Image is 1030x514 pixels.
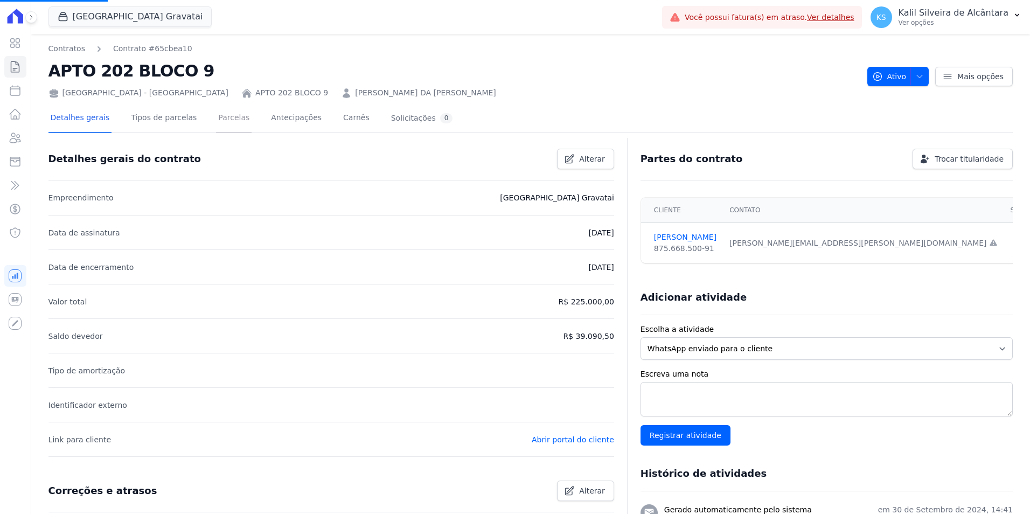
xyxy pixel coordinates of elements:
[48,226,120,239] p: Data de assinatura
[557,149,614,169] a: Alterar
[641,198,723,223] th: Cliente
[532,435,614,444] a: Abrir portal do cliente
[641,152,743,165] h3: Partes do contrato
[48,261,134,274] p: Data de encerramento
[641,425,730,446] input: Registrar atividade
[729,238,997,249] div: [PERSON_NAME][EMAIL_ADDRESS][PERSON_NAME][DOMAIN_NAME]
[654,243,716,254] div: 875.668.500-91
[440,113,453,123] div: 0
[876,13,886,21] span: KS
[48,364,126,377] p: Tipo de amortização
[588,261,614,274] p: [DATE]
[48,59,859,83] h2: APTO 202 BLOCO 9
[48,6,212,27] button: [GEOGRAPHIC_DATA] Gravatai
[913,149,1013,169] a: Trocar titularidade
[588,226,614,239] p: [DATE]
[48,43,859,54] nav: Breadcrumb
[48,87,228,99] div: [GEOGRAPHIC_DATA] - [GEOGRAPHIC_DATA]
[579,485,605,496] span: Alterar
[48,105,112,133] a: Detalhes gerais
[872,67,907,86] span: Ativo
[48,191,114,204] p: Empreendimento
[129,105,199,133] a: Tipos de parcelas
[807,13,854,22] a: Ver detalhes
[341,105,372,133] a: Carnês
[862,2,1030,32] button: KS Kalil Silveira de Alcântara Ver opções
[391,113,453,123] div: Solicitações
[389,105,455,133] a: Solicitações0
[48,295,87,308] p: Valor total
[685,12,854,23] span: Você possui fatura(s) em atraso.
[723,198,1004,223] th: Contato
[48,43,85,54] a: Contratos
[500,191,614,204] p: [GEOGRAPHIC_DATA] Gravatai
[641,291,747,304] h3: Adicionar atividade
[48,43,192,54] nav: Breadcrumb
[641,324,1013,335] label: Escolha a atividade
[216,105,252,133] a: Parcelas
[579,154,605,164] span: Alterar
[641,467,767,480] h3: Histórico de atividades
[48,433,111,446] p: Link para cliente
[935,154,1004,164] span: Trocar titularidade
[48,152,201,165] h3: Detalhes gerais do contrato
[641,369,1013,380] label: Escreva uma nota
[48,330,103,343] p: Saldo devedor
[113,43,192,54] a: Contrato #65cbea10
[255,87,328,99] a: APTO 202 BLOCO 9
[654,232,716,243] a: [PERSON_NAME]
[935,67,1013,86] a: Mais opções
[269,105,324,133] a: Antecipações
[867,67,929,86] button: Ativo
[563,330,614,343] p: R$ 39.090,50
[957,71,1004,82] span: Mais opções
[899,18,1008,27] p: Ver opções
[899,8,1008,18] p: Kalil Silveira de Alcântara
[355,87,496,99] a: [PERSON_NAME] DA [PERSON_NAME]
[48,484,157,497] h3: Correções e atrasos
[557,481,614,501] a: Alterar
[559,295,614,308] p: R$ 225.000,00
[48,399,127,412] p: Identificador externo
